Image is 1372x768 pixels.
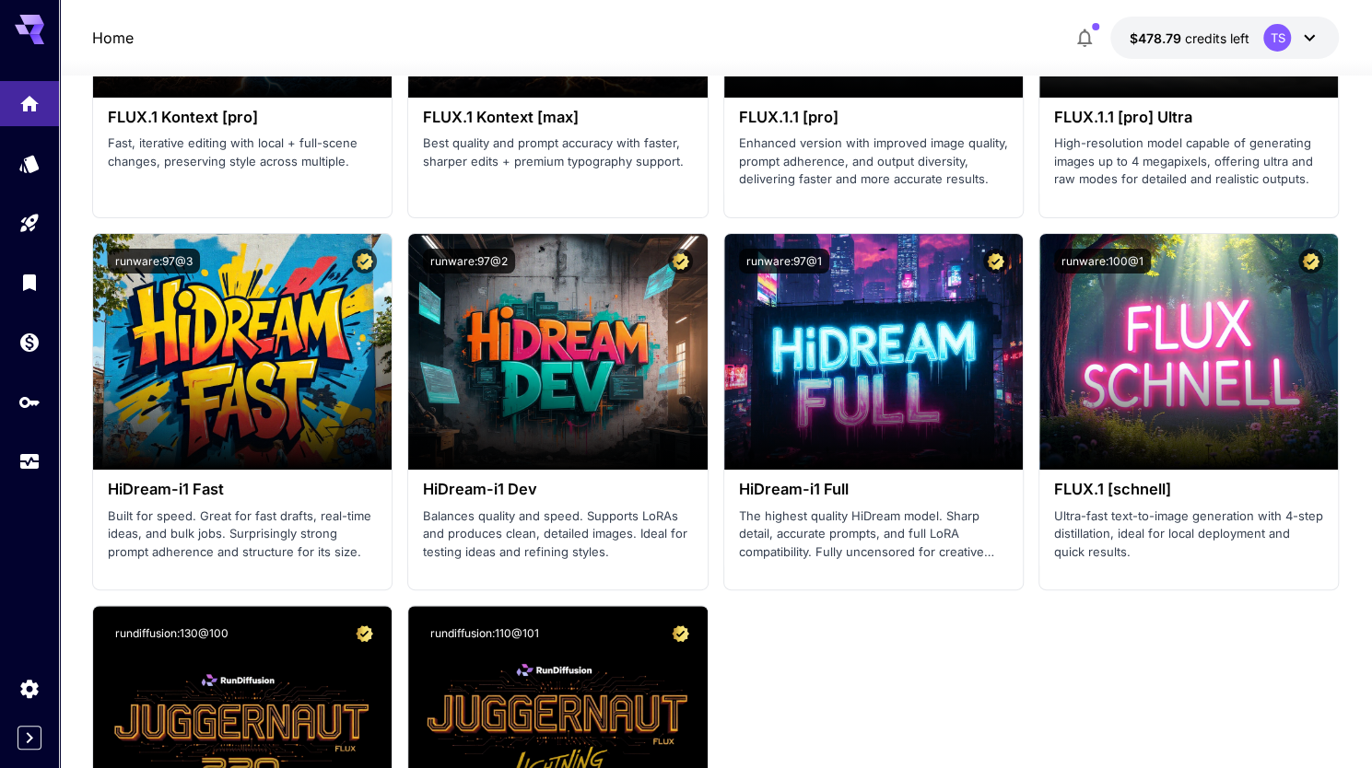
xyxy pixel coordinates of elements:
p: Balances quality and speed. Supports LoRAs and produces clean, detailed images. Ideal for testing... [423,507,692,562]
button: runware:97@3 [108,249,200,273]
img: alt [408,234,707,470]
button: $478.78548TS [1110,17,1339,59]
div: TS [1263,24,1291,52]
a: Home [92,27,134,49]
button: Certified Model – Vetted for best performance and includes a commercial license. [352,621,377,646]
div: API Keys [18,390,41,413]
p: The highest quality HiDream model. Sharp detail, accurate prompts, and full LoRA compatibility. F... [739,507,1008,562]
span: credits left [1184,30,1249,46]
h3: HiDream-i1 Dev [423,481,692,498]
h3: FLUX.1 Kontext [pro] [108,109,377,126]
button: Expand sidebar [18,726,41,750]
div: Playground [18,212,41,235]
div: Home [18,87,41,111]
div: Settings [18,677,41,700]
div: Models [18,152,41,175]
h3: FLUX.1.1 [pro] Ultra [1054,109,1323,126]
button: Certified Model – Vetted for best performance and includes a commercial license. [668,621,693,646]
span: $478.79 [1129,30,1184,46]
img: alt [1039,234,1338,470]
h3: FLUX.1.1 [pro] [739,109,1008,126]
button: Certified Model – Vetted for best performance and includes a commercial license. [352,249,377,273]
button: Certified Model – Vetted for best performance and includes a commercial license. [668,249,693,273]
nav: breadcrumb [92,27,134,49]
button: rundiffusion:110@101 [423,621,546,646]
img: alt [93,234,392,470]
p: Ultra-fast text-to-image generation with 4-step distillation, ideal for local deployment and quic... [1054,507,1323,562]
p: Best quality and prompt accuracy with faster, sharper edits + premium typography support. [423,134,692,170]
h3: HiDream-i1 Fast [108,481,377,498]
img: alt [724,234,1023,470]
button: Certified Model – Vetted for best performance and includes a commercial license. [1298,249,1323,273]
h3: HiDream-i1 Full [739,481,1008,498]
h3: FLUX.1 Kontext [max] [423,109,692,126]
p: Built for speed. Great for fast drafts, real-time ideas, and bulk jobs. Surprisingly strong promp... [108,507,377,562]
p: Fast, iterative editing with local + full-scene changes, preserving style across multiple. [108,134,377,170]
p: Enhanced version with improved image quality, prompt adherence, and output diversity, delivering ... [739,134,1008,189]
button: runware:100@1 [1054,249,1151,273]
button: runware:97@2 [423,249,515,273]
button: rundiffusion:130@100 [108,621,236,646]
button: Certified Model – Vetted for best performance and includes a commercial license. [983,249,1008,273]
div: Usage [18,450,41,473]
div: Library [18,271,41,294]
p: High-resolution model capable of generating images up to 4 megapixels, offering ultra and raw mod... [1054,134,1323,189]
h3: FLUX.1 [schnell] [1054,481,1323,498]
button: runware:97@1 [739,249,829,273]
div: Wallet [18,331,41,354]
div: $478.78548 [1129,29,1249,48]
